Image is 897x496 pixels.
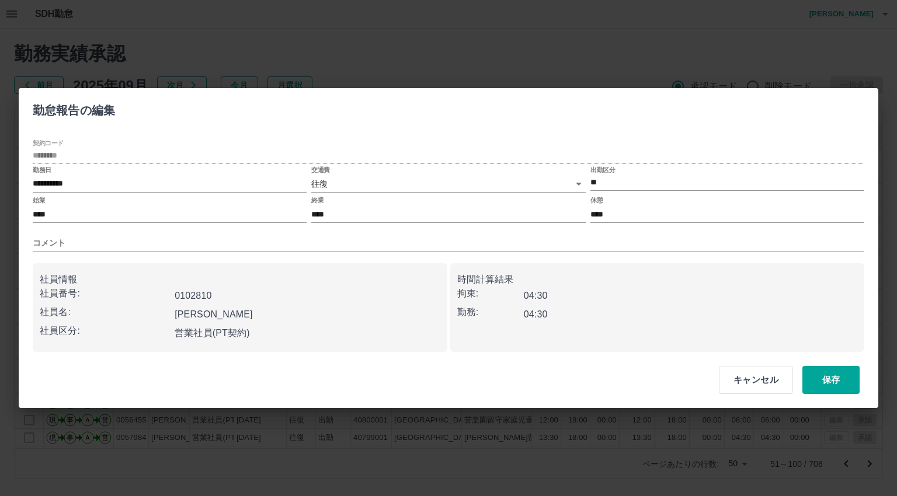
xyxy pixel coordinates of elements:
[19,88,129,128] h2: 勤怠報告の編集
[590,196,603,205] label: 休憩
[40,287,170,301] p: 社員番号:
[175,291,211,301] b: 0102810
[311,165,330,174] label: 交通費
[33,138,64,147] label: 契約コード
[457,273,858,287] p: 時間計算結果
[457,305,524,319] p: 勤務:
[40,273,440,287] p: 社員情報
[33,196,45,205] label: 始業
[590,165,615,174] label: 出勤区分
[40,305,170,319] p: 社員名:
[524,309,548,319] b: 04:30
[457,287,524,301] p: 拘束:
[311,196,324,205] label: 終業
[524,291,548,301] b: 04:30
[719,366,793,394] button: キャンセル
[33,165,51,174] label: 勤務日
[802,366,860,394] button: 保存
[175,309,253,319] b: [PERSON_NAME]
[40,324,170,338] p: 社員区分:
[311,176,585,193] div: 往復
[175,328,250,338] b: 営業社員(PT契約)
